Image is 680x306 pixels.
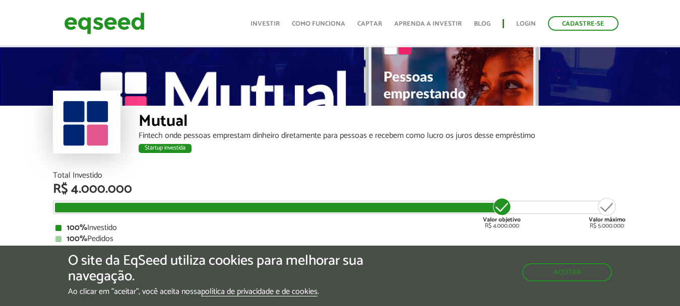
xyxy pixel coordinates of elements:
img: EqSeed [64,10,145,37]
div: R$ 4.000.000 [53,183,628,196]
strong: 100% [67,232,87,246]
button: Aceitar [522,263,612,281]
a: Aprenda a investir [394,21,462,27]
div: Pedidos [55,235,625,243]
strong: Valor objetivo [483,215,521,224]
a: Login [516,21,536,27]
a: Investir [251,21,280,27]
div: R$ 4.000.000 [483,197,521,229]
p: Ao clicar em "aceitar", você aceita nossa . [68,287,395,296]
a: Cadastre-se [548,16,619,31]
div: Mutual [139,113,628,132]
a: Como funciona [292,21,345,27]
h5: O site da EqSeed utiliza cookies para melhorar sua navegação. [68,253,395,284]
a: Captar [357,21,382,27]
div: Total Investido [53,172,628,180]
div: Startup investida [139,144,192,153]
div: R$ 5.000.000 [589,197,626,229]
strong: Valor máximo [589,215,626,224]
strong: 100% [67,221,87,235]
a: Blog [474,21,490,27]
div: Fintech onde pessoas emprestam dinheiro diretamente para pessoas e recebem como lucro os juros de... [139,132,628,140]
a: política de privacidade e de cookies [201,288,318,296]
div: Investido [55,224,625,232]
